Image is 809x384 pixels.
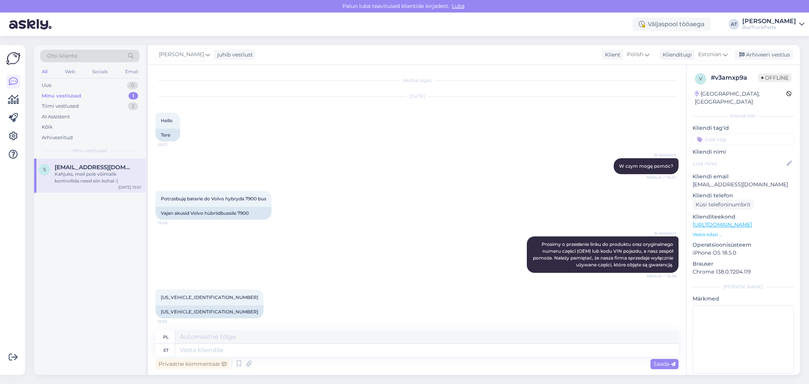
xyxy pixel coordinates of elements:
div: pl [163,330,169,343]
div: Uus [42,82,51,89]
div: Web [63,67,77,77]
div: AI Assistent [42,113,70,121]
span: v [699,76,702,82]
div: Socials [91,67,109,77]
p: iPhone OS 18.5.0 [693,249,794,257]
div: Privaatne kommentaar [156,359,229,369]
div: Kõik [42,123,53,131]
div: 2 [128,102,138,110]
span: Nähtud ✓ 15:47 [647,175,676,180]
div: Kahjuks, meil pole võimalik kontrollida need siin kohal :( [55,171,141,184]
p: Operatsioonisüsteem [693,241,794,249]
span: Nähtud ✓ 15:48 [647,273,676,279]
div: Arhiveeri vestlus [735,50,793,60]
p: Kliendi nimi [693,148,794,156]
div: [US_VEHICLE_IDENTIFICATION_NUMBER] [156,305,264,318]
span: szymonrafa134@gmail.com [55,164,134,171]
span: s [43,167,46,172]
span: Offline [758,74,792,82]
p: Chrome 138.0.7204.119 [693,268,794,276]
div: [PERSON_NAME] [742,18,796,24]
a: [PERSON_NAME]BusTruckParts [742,18,804,30]
p: Kliendi telefon [693,192,794,200]
span: Otsi kliente [47,52,77,60]
div: Email [124,67,140,77]
div: Arhiveeritud [42,134,73,142]
span: Potrzebuję baterie do Volvo hybryda 7900 bus [161,196,266,201]
a: [URL][DOMAIN_NAME] [693,221,752,228]
span: 15:47 [158,142,186,148]
div: Klienditugi [660,51,692,59]
p: Kliendi tag'id [693,124,794,132]
input: Lisa tag [693,134,794,145]
div: [GEOGRAPHIC_DATA], [GEOGRAPHIC_DATA] [695,90,786,106]
input: Lisa nimi [693,159,785,168]
span: Saada [653,360,675,367]
img: Askly Logo [6,51,20,66]
div: Vajan akusid Volvo hübriidbussile 7900 [156,207,272,220]
span: Hello [161,118,173,123]
div: Minu vestlused [42,92,81,100]
p: Märkmed [693,295,794,303]
div: AT [729,19,739,30]
div: 0 [127,82,138,89]
p: Kliendi email [693,173,794,181]
div: Klient [602,51,620,59]
span: AI Assistent [648,152,676,158]
span: Luba [449,3,467,9]
span: W czym mogę pomóc? [619,163,673,169]
span: Minu vestlused [73,147,107,154]
span: [PERSON_NAME] [159,50,204,59]
span: 15:50 [158,319,186,324]
span: 15:48 [158,220,186,226]
p: Klienditeekond [693,213,794,221]
p: [EMAIL_ADDRESS][DOMAIN_NAME] [693,181,794,189]
div: Vestlus algas [156,77,679,84]
span: Estonian [698,50,721,59]
div: # v3amxp9a [711,73,758,82]
div: [DATE] 15:01 [118,184,141,190]
div: Kliendi info [693,113,794,120]
div: [PERSON_NAME] [693,283,794,290]
div: Tere [156,129,180,142]
span: [US_VEHICLE_IDENTIFICATION_NUMBER] [161,294,258,300]
div: Väljaspool tööaega [633,17,710,31]
div: BusTruckParts [742,24,796,30]
div: et [163,344,168,357]
div: All [40,67,49,77]
span: AI Assistent [648,230,676,236]
div: Tiimi vestlused [42,102,79,110]
span: Prosimy o przesłanie linku do produktu oraz oryginalnego numeru części (OEM) lub kodu VIN pojazdu... [533,241,674,268]
div: juhib vestlust [214,51,253,59]
div: Küsi telefoninumbrit [693,200,754,210]
p: Brauser [693,260,794,268]
div: 1 [129,92,138,100]
p: Vaata edasi ... [693,231,794,238]
div: [DATE] [156,93,679,100]
span: Polish [627,50,643,59]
